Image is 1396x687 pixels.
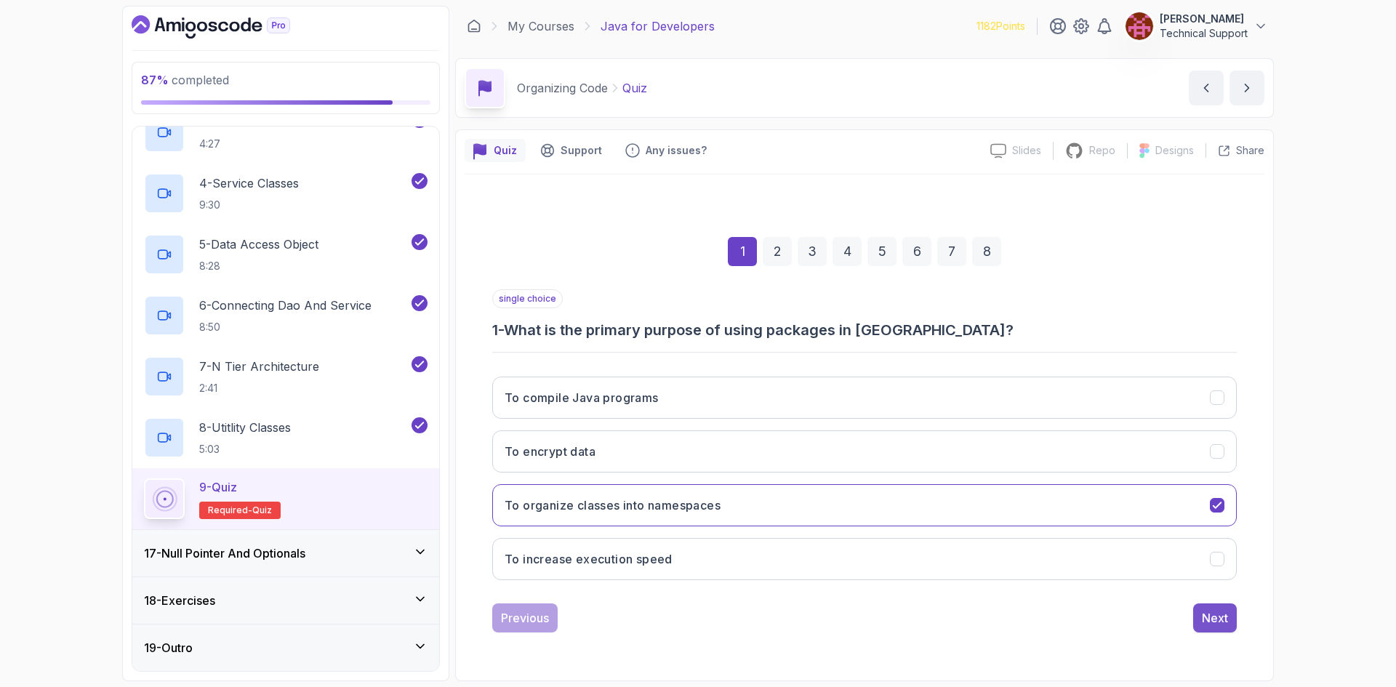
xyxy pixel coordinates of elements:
button: Previous [492,603,558,632]
h3: 1 - What is the primary purpose of using packages in [GEOGRAPHIC_DATA]? [492,320,1237,340]
p: 7 - N Tier Architecture [199,358,319,375]
p: 1182 Points [976,19,1025,33]
button: To increase execution speed [492,538,1237,580]
h3: To encrypt data [505,443,595,460]
button: To compile Java programs [492,377,1237,419]
span: quiz [252,505,272,516]
p: Repo [1089,143,1115,158]
p: Java for Developers [601,17,715,35]
h3: 17 - Null Pointer And Optionals [144,545,305,562]
button: user profile image[PERSON_NAME]Technical Support [1125,12,1268,41]
div: 2 [763,237,792,266]
a: Dashboard [467,19,481,33]
button: previous content [1189,71,1224,105]
p: 8 - Utitlity Classes [199,419,291,436]
p: 2:41 [199,381,319,395]
p: 5:03 [199,442,291,457]
p: 6 - Connecting Dao And Service [199,297,372,314]
p: 8:50 [199,320,372,334]
button: Feedback button [617,139,715,162]
a: Dashboard [132,15,324,39]
button: 18-Exercises [132,577,439,624]
p: Slides [1012,143,1041,158]
p: 9:30 [199,198,299,212]
button: next content [1229,71,1264,105]
div: 6 [902,237,931,266]
div: 7 [937,237,966,266]
div: Previous [501,609,549,627]
h3: 18 - Exercises [144,592,215,609]
p: Technical Support [1160,26,1248,41]
p: 4 - Service Classes [199,174,299,192]
button: 9-QuizRequired-quiz [144,478,428,519]
button: Next [1193,603,1237,632]
h3: 19 - Outro [144,639,193,656]
p: Designs [1155,143,1194,158]
p: 5 - Data Access Object [199,236,318,253]
div: 8 [972,237,1001,266]
div: 1 [728,237,757,266]
button: 4-Service Classes9:30 [144,173,428,214]
p: Any issues? [646,143,707,158]
button: Support button [531,139,611,162]
span: Required- [208,505,252,516]
p: 9 - Quiz [199,478,237,496]
button: Share [1206,143,1264,158]
span: completed [141,73,229,87]
p: 4:27 [199,137,251,151]
button: 19-Outro [132,624,439,671]
button: To encrypt data [492,430,1237,473]
button: 8-Utitlity Classes5:03 [144,417,428,458]
span: 87 % [141,73,169,87]
div: 3 [798,237,827,266]
p: [PERSON_NAME] [1160,12,1248,26]
h3: To compile Java programs [505,389,659,406]
div: 5 [867,237,896,266]
button: 17-Null Pointer And Optionals [132,530,439,576]
button: 3-Models4:27 [144,112,428,153]
p: Organizing Code [517,79,608,97]
button: 5-Data Access Object8:28 [144,234,428,275]
img: user profile image [1126,12,1153,40]
p: Share [1236,143,1264,158]
h3: To organize classes into namespaces [505,497,721,514]
button: quiz button [465,139,526,162]
p: single choice [492,289,563,308]
button: To organize classes into namespaces [492,484,1237,526]
p: Support [561,143,602,158]
div: Next [1202,609,1228,627]
button: 7-N Tier Architecture2:41 [144,356,428,397]
p: 8:28 [199,259,318,273]
p: Quiz [622,79,647,97]
p: Quiz [494,143,517,158]
div: 4 [833,237,862,266]
a: My Courses [508,17,574,35]
h3: To increase execution speed [505,550,673,568]
button: 6-Connecting Dao And Service8:50 [144,295,428,336]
